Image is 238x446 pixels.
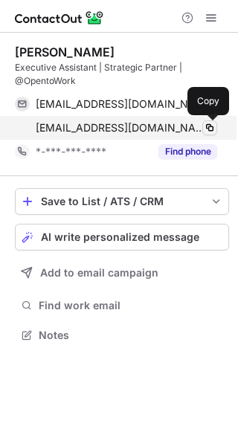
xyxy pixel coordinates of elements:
[39,329,223,342] span: Notes
[40,267,158,279] span: Add to email campaign
[36,97,206,111] span: [EMAIL_ADDRESS][DOMAIN_NAME]
[15,188,229,215] button: save-profile-one-click
[15,61,229,88] div: Executive Assistant | Strategic Partner | @OpentoWork
[15,295,229,316] button: Find work email
[36,121,206,135] span: [EMAIL_ADDRESS][DOMAIN_NAME]
[41,231,199,243] span: AI write personalized message
[39,299,223,312] span: Find work email
[15,45,115,59] div: [PERSON_NAME]
[41,195,203,207] div: Save to List / ATS / CRM
[15,9,104,27] img: ContactOut v5.3.10
[158,144,217,159] button: Reveal Button
[15,259,229,286] button: Add to email campaign
[15,325,229,346] button: Notes
[15,224,229,251] button: AI write personalized message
